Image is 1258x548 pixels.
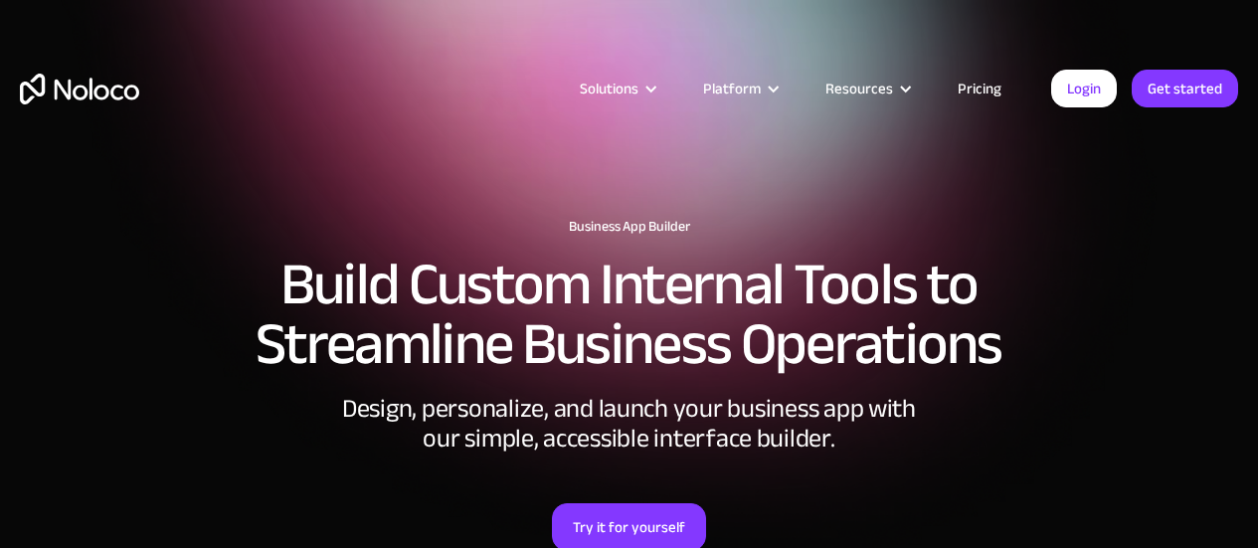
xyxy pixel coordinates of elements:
[703,76,761,101] div: Platform
[801,76,933,101] div: Resources
[678,76,801,101] div: Platform
[933,76,1026,101] a: Pricing
[20,255,1238,374] h2: Build Custom Internal Tools to Streamline Business Operations
[331,394,928,454] div: Design, personalize, and launch your business app with our simple, accessible interface builder.
[1051,70,1117,107] a: Login
[555,76,678,101] div: Solutions
[20,74,139,104] a: home
[825,76,893,101] div: Resources
[1132,70,1238,107] a: Get started
[580,76,638,101] div: Solutions
[20,219,1238,235] h1: Business App Builder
